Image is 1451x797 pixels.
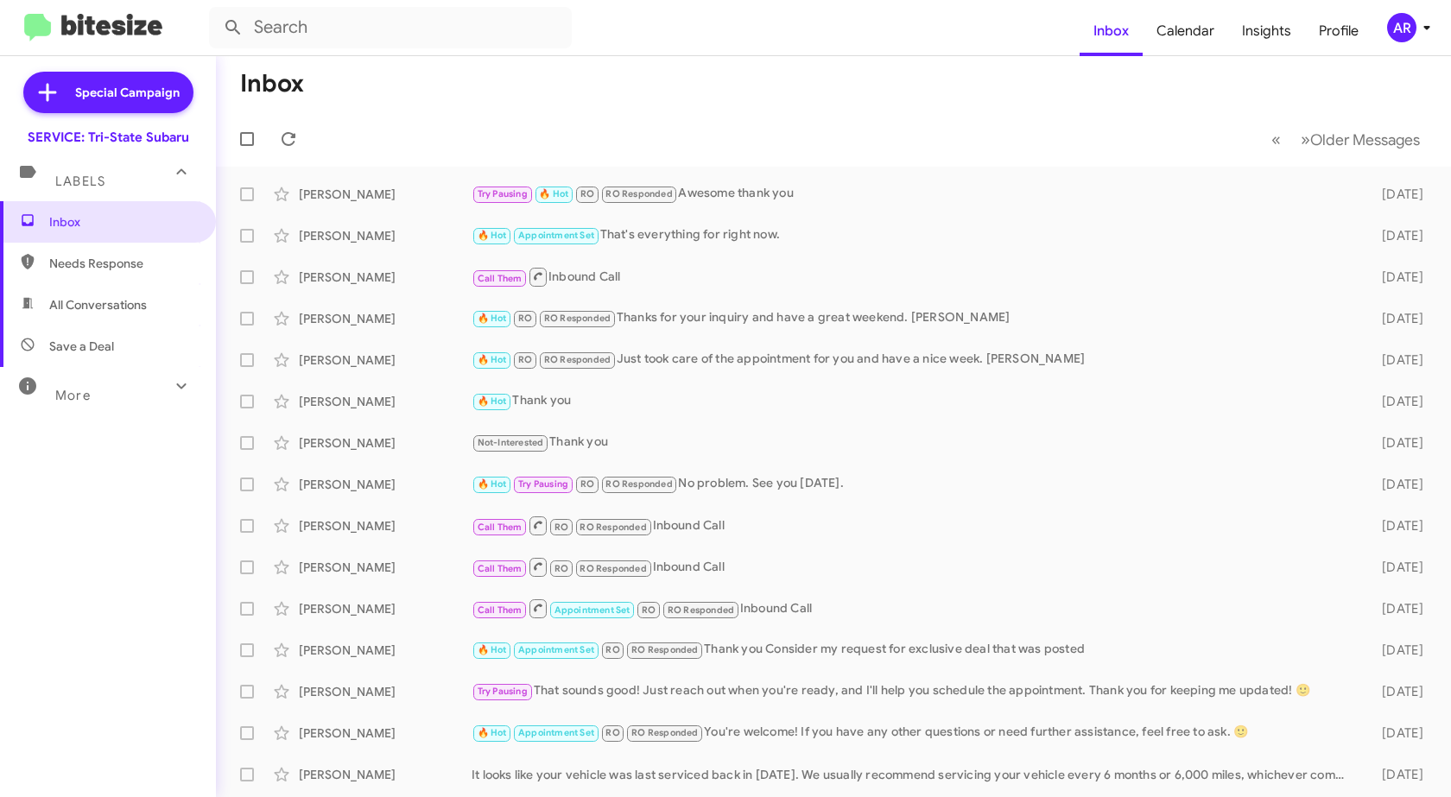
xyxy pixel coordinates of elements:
div: [PERSON_NAME] [299,683,472,700]
span: RO Responded [544,354,611,365]
span: Inbox [49,213,196,231]
div: [DATE] [1358,393,1437,410]
div: SERVICE: Tri-State Subaru [28,129,189,146]
div: [PERSON_NAME] [299,227,472,244]
a: Profile [1305,6,1372,56]
div: [DATE] [1358,642,1437,659]
div: [DATE] [1358,476,1437,493]
a: Calendar [1143,6,1228,56]
span: RO [518,313,532,324]
div: [DATE] [1358,724,1437,742]
h1: Inbox [240,70,304,98]
div: [PERSON_NAME] [299,186,472,203]
span: » [1301,129,1310,150]
span: RO Responded [544,313,611,324]
a: Special Campaign [23,72,193,113]
div: [DATE] [1358,766,1437,783]
div: [PERSON_NAME] [299,642,472,659]
div: [PERSON_NAME] [299,600,472,617]
span: More [55,388,91,403]
a: Inbox [1080,6,1143,56]
span: Needs Response [49,255,196,272]
span: Special Campaign [75,84,180,101]
span: Appointment Set [518,230,594,241]
button: Next [1290,122,1430,157]
div: [DATE] [1358,310,1437,327]
span: 🔥 Hot [478,313,507,324]
span: Call Them [478,604,523,616]
span: Labels [55,174,105,189]
span: RO [605,644,619,655]
div: Inbound Call [472,266,1358,288]
div: [DATE] [1358,186,1437,203]
div: [DATE] [1358,434,1437,452]
button: Previous [1261,122,1291,157]
div: [PERSON_NAME] [299,434,472,452]
span: RO [580,478,594,490]
span: RO [518,354,532,365]
span: 🔥 Hot [478,478,507,490]
span: RO [580,188,594,199]
div: Thank you [472,433,1358,452]
div: Inbound Call [472,515,1358,536]
span: RO [605,727,619,738]
span: Try Pausing [478,188,528,199]
div: [PERSON_NAME] [299,393,472,410]
span: RO Responded [605,478,672,490]
div: Thank you [472,391,1358,411]
span: Call Them [478,522,523,533]
div: [DATE] [1358,351,1437,369]
div: [DATE] [1358,683,1437,700]
a: Insights [1228,6,1305,56]
span: RO Responded [580,563,646,574]
span: RO Responded [605,188,672,199]
span: RO [554,563,568,574]
div: [PERSON_NAME] [299,269,472,286]
div: [PERSON_NAME] [299,559,472,576]
span: Older Messages [1310,130,1420,149]
nav: Page navigation example [1262,122,1430,157]
span: RO Responded [668,604,734,616]
div: [DATE] [1358,600,1437,617]
span: 🔥 Hot [478,354,507,365]
div: [DATE] [1358,559,1437,576]
span: Call Them [478,563,523,574]
input: Search [209,7,572,48]
div: That's everything for right now. [472,225,1358,245]
span: 🔥 Hot [478,230,507,241]
span: Call Them [478,273,523,284]
div: [DATE] [1358,269,1437,286]
div: AR [1387,13,1416,42]
div: Inbound Call [472,556,1358,578]
div: [PERSON_NAME] [299,476,472,493]
div: [DATE] [1358,517,1437,534]
span: RO Responded [580,522,646,533]
span: Appointment Set [518,727,594,738]
span: RO Responded [631,644,698,655]
div: [PERSON_NAME] [299,766,472,783]
div: [PERSON_NAME] [299,351,472,369]
span: « [1271,129,1281,150]
span: Try Pausing [518,478,568,490]
span: RO [554,522,568,533]
span: 🔥 Hot [539,188,568,199]
span: 🔥 Hot [478,644,507,655]
div: Awesome thank you [472,184,1358,204]
div: [PERSON_NAME] [299,310,472,327]
span: Appointment Set [554,604,630,616]
div: Thanks for your inquiry and have a great weekend. [PERSON_NAME] [472,308,1358,328]
div: [PERSON_NAME] [299,517,472,534]
div: [PERSON_NAME] [299,724,472,742]
div: Inbound Call [472,598,1358,619]
span: RO Responded [631,727,698,738]
span: 🔥 Hot [478,727,507,738]
div: Just took care of the appointment for you and have a nice week. [PERSON_NAME] [472,350,1358,370]
div: [DATE] [1358,227,1437,244]
span: Not-Interested [478,437,544,448]
button: AR [1372,13,1432,42]
span: All Conversations [49,296,147,313]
